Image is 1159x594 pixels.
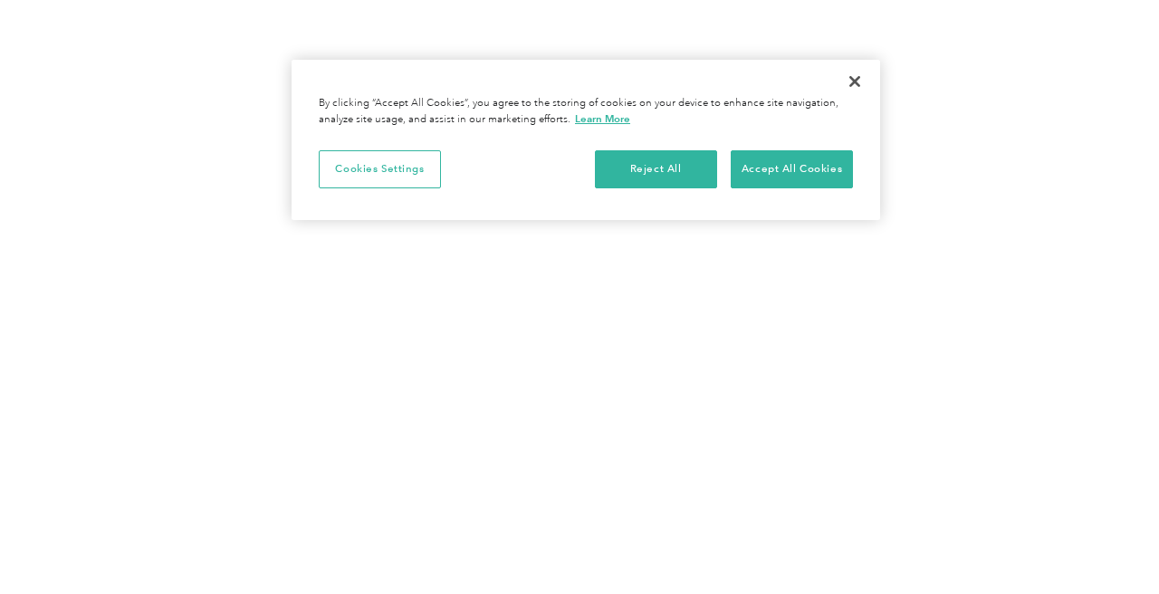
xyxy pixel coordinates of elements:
a: More information about your privacy, opens in a new tab [575,112,630,125]
button: Reject All [595,150,717,188]
div: Cookie banner [292,60,880,220]
div: Privacy [292,60,880,220]
button: Cookies Settings [319,150,441,188]
button: Accept All Cookies [731,150,853,188]
div: By clicking “Accept All Cookies”, you agree to the storing of cookies on your device to enhance s... [319,96,853,128]
button: Close [835,62,875,101]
